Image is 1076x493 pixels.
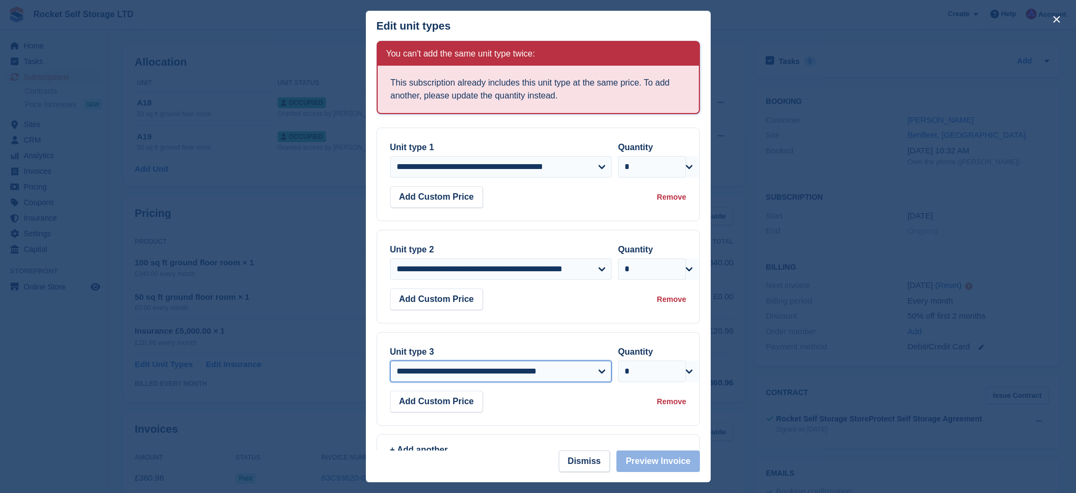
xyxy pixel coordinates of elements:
div: + Add another [390,443,686,456]
label: Unit type 3 [390,347,434,356]
h2: You can't add the same unit type twice: [386,48,535,59]
button: Dismiss [559,450,610,472]
button: Preview Invoice [616,450,699,472]
label: Unit type 2 [390,245,434,254]
li: This subscription already includes this unit type at the same price. To add another, please updat... [391,76,686,102]
div: Remove [657,294,686,305]
div: Remove [657,192,686,203]
button: Add Custom Price [390,391,483,412]
label: Quantity [618,245,653,254]
a: + Add another [377,434,700,466]
button: close [1048,11,1065,28]
p: Edit unit types [377,20,451,32]
div: Remove [657,396,686,407]
button: Add Custom Price [390,288,483,310]
label: Quantity [618,347,653,356]
button: Add Custom Price [390,186,483,208]
label: Unit type 1 [390,143,434,152]
label: Quantity [618,143,653,152]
